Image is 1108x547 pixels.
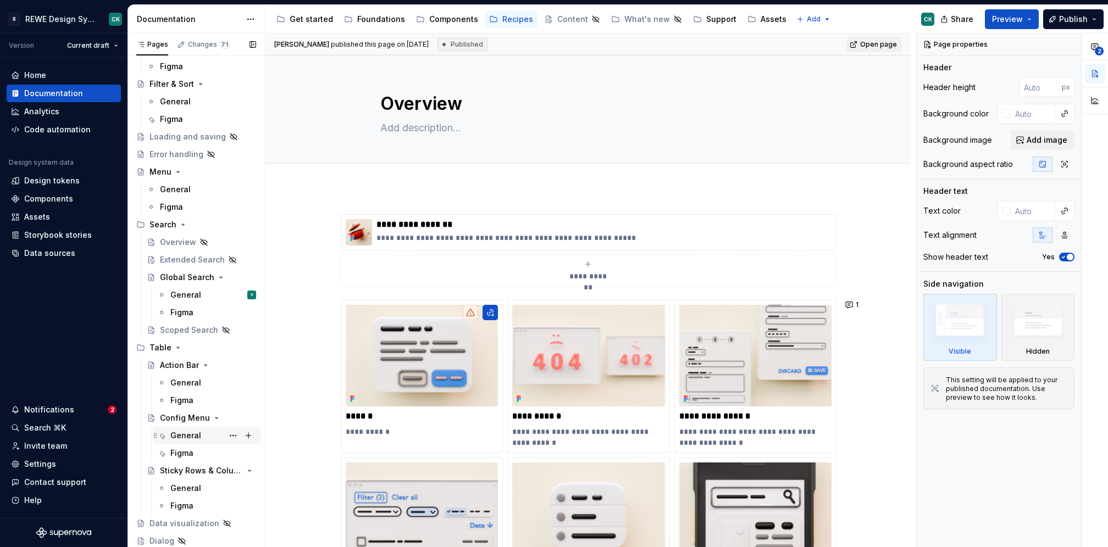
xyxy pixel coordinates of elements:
a: Invite team [7,437,121,455]
div: General [160,96,191,107]
label: Yes [1042,253,1055,261]
a: Extended Search [142,251,261,269]
img: 0dbe32b1-7661-4957-8697-d022f472b315.png [346,219,372,245]
a: Loading and saving [132,128,261,146]
a: Figma [142,198,261,216]
div: Figma [160,61,183,72]
span: Publish [1059,14,1088,25]
a: What's new [607,10,686,28]
button: Notifications2 [7,401,121,418]
div: Figma [170,500,193,511]
span: Share [951,14,973,25]
div: Hidden [1026,347,1050,356]
div: Recipes [502,14,533,25]
a: Figma [153,497,261,515]
div: Loading and saving [149,131,226,142]
div: Overview [160,237,196,248]
div: Assets [761,14,786,25]
span: 1 [856,300,858,309]
div: Figma [170,307,193,318]
a: Config Menu [142,409,261,427]
button: Share [935,9,980,29]
a: Documentation [7,85,121,102]
button: Help [7,492,121,509]
div: Contact support [24,477,86,488]
div: General [170,289,201,300]
span: published this page on [DATE] [274,40,429,49]
button: Add [793,12,834,27]
a: General [142,93,261,110]
a: Content [540,10,605,28]
a: Data sources [7,244,121,262]
span: 2 [1095,47,1104,55]
div: Hidden [1001,294,1075,361]
div: Settings [24,459,56,470]
a: Supernova Logo [36,527,91,538]
img: 22926075-6e75-4a04-9156-e41451520c2d.png [346,305,498,406]
div: Figma [170,448,193,459]
div: Figma [160,114,183,125]
button: Preview [985,9,1039,29]
div: Support [706,14,736,25]
div: Text alignment [923,230,977,241]
a: Action Bar [142,356,261,374]
div: Global Search [160,272,214,283]
div: V [251,289,253,300]
a: Global Search [142,269,261,286]
a: Scoped Search [142,321,261,339]
img: 52dd378b-4ac4-4bdf-82a2-9f3f7109cec7.png [679,305,832,406]
div: Search [149,219,176,230]
p: px [1062,83,1070,92]
div: Visible [923,294,997,361]
a: General [153,479,261,497]
span: Preview [992,14,1023,25]
div: Config Menu [160,412,210,423]
a: General [153,427,261,444]
div: General [170,483,201,494]
a: Open page [846,37,902,52]
div: Design tokens [24,175,80,186]
a: Home [7,66,121,84]
button: Search ⌘K [7,419,121,437]
a: Storybook stories [7,226,121,244]
div: Documentation [24,88,83,99]
div: General [160,184,191,195]
div: Get started [290,14,333,25]
a: Figma [153,392,261,409]
div: Menu [149,166,171,177]
div: Sticky Rows & Columns [160,465,243,476]
a: Figma [153,304,261,321]
div: This setting will be applied to your published documentation. Use preview to see how it looks. [946,376,1067,402]
div: Background aspect ratio [923,159,1013,170]
input: Auto [1011,201,1055,221]
div: R [8,13,21,26]
a: Figma [153,444,261,462]
div: Analytics [24,106,59,117]
button: Add image [1011,130,1074,150]
img: bf590f3b-a044-4c74-8d22-6e87c2f30a15.png [512,305,664,406]
div: Filter & Sort [149,79,194,90]
div: Background color [923,108,989,119]
div: Header [923,62,951,73]
div: Header height [923,82,976,93]
div: Data sources [24,248,75,259]
div: Components [429,14,478,25]
div: General [170,430,201,441]
a: Foundations [340,10,409,28]
div: Data visualization [149,518,219,529]
button: 1 [842,297,863,312]
button: Publish [1043,9,1104,29]
span: 2 [108,405,117,414]
input: Auto [1011,104,1055,124]
div: Show header text [923,252,988,263]
div: Content [557,14,588,25]
div: Side navigation [923,278,984,289]
div: Invite team [24,440,67,451]
div: Home [24,70,46,81]
a: Overview [142,233,261,251]
span: Add [807,15,821,24]
input: Auto [1020,77,1062,97]
div: Table [132,339,261,356]
a: Assets [743,10,791,28]
div: Figma [170,395,193,406]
